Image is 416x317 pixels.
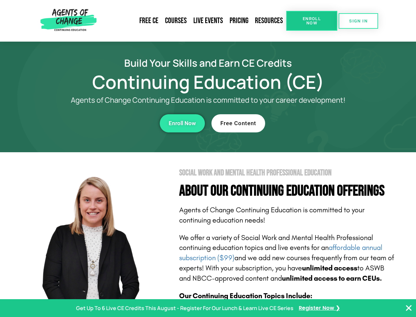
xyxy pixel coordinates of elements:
[405,304,413,312] button: Close Banner
[162,13,190,28] a: Courses
[282,274,382,283] b: unlimited access to earn CEUs.
[286,11,337,31] a: Enroll Now
[179,233,396,284] p: We offer a variety of Social Work and Mental Health Professional continuing education topics and ...
[349,19,368,23] span: SIGN IN
[160,114,205,132] a: Enroll Now
[76,303,293,313] p: Get Up To 6 Live CE Credits This August - Register For Our Lunch & Learn Live CE Series
[226,13,252,28] a: Pricing
[299,303,340,313] a: Register Now ❯
[20,74,396,89] h1: Continuing Education (CE)
[179,184,396,198] h4: About Our Continuing Education Offerings
[20,58,396,68] h2: Build Your Skills and Earn CE Credits
[302,264,357,272] b: unlimited access
[179,206,365,225] span: Agents of Change Continuing Education is committed to your continuing education needs!
[297,17,327,25] span: Enroll Now
[169,121,196,126] span: Enroll Now
[190,13,226,28] a: Live Events
[136,13,162,28] a: Free CE
[179,292,312,300] b: Our Continuing Education Topics Include:
[99,13,286,28] nav: Menu
[179,169,396,177] h2: Social Work and Mental Health Professional Education
[47,96,370,104] p: Agents of Change Continuing Education is committed to your career development!
[252,13,286,28] a: Resources
[339,13,378,29] a: SIGN IN
[211,114,265,132] a: Free Content
[220,121,256,126] span: Free Content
